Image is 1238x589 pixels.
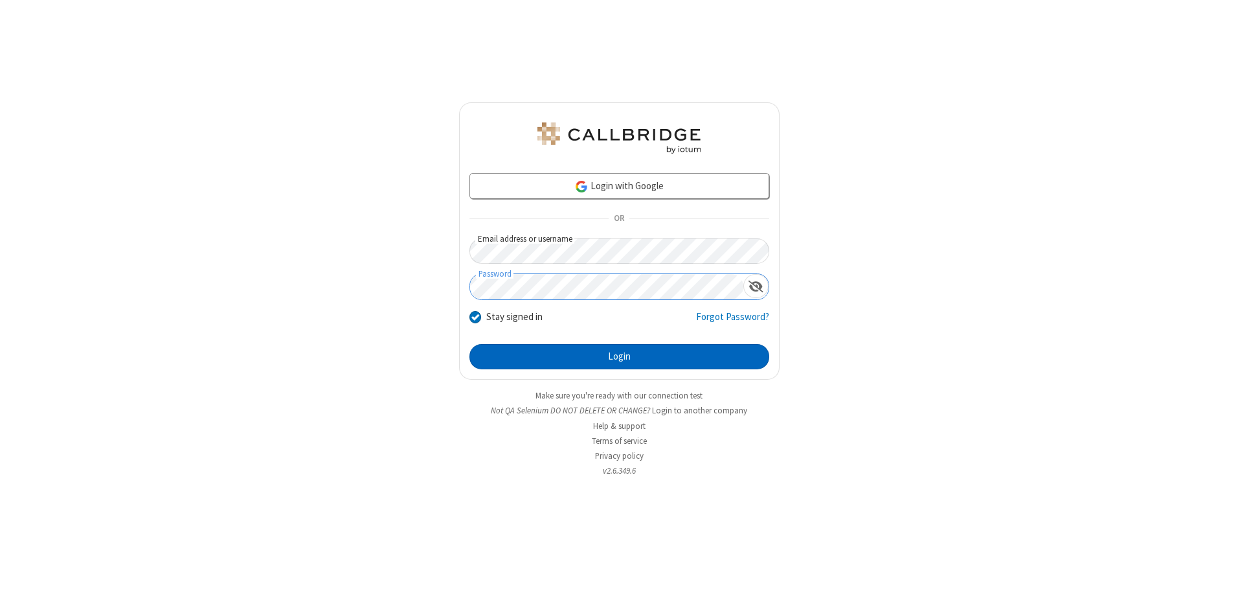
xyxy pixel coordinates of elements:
div: Show password [743,274,769,298]
button: Login to another company [652,404,747,417]
span: OR [609,210,629,228]
input: Email address or username [469,238,769,264]
a: Terms of service [592,435,647,446]
a: Privacy policy [595,450,644,461]
label: Stay signed in [486,310,543,325]
a: Help & support [593,421,646,432]
img: google-icon.png [574,179,589,194]
li: v2.6.349.6 [459,465,780,477]
a: Forgot Password? [696,310,769,334]
img: QA Selenium DO NOT DELETE OR CHANGE [535,122,703,154]
a: Make sure you're ready with our connection test [535,390,703,401]
li: Not QA Selenium DO NOT DELETE OR CHANGE? [459,404,780,417]
button: Login [469,344,769,370]
a: Login with Google [469,173,769,199]
input: Password [470,274,743,299]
